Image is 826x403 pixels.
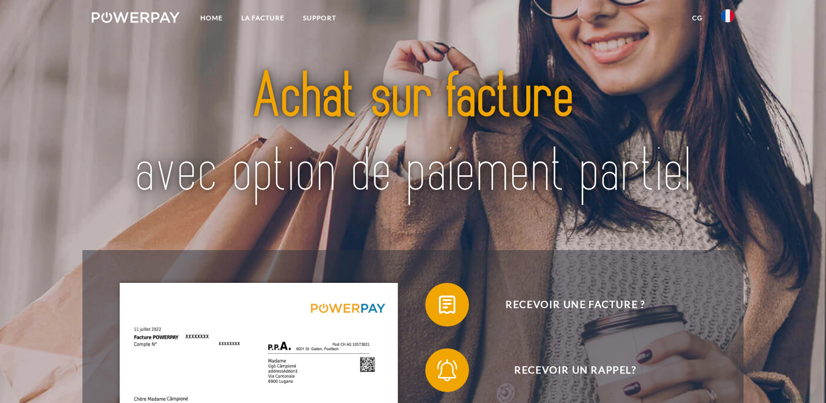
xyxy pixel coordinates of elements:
a: CG [683,8,712,28]
span: Recevoir une facture ? [442,283,709,327]
a: Home [191,8,232,28]
iframe: Bouton de lancement de la fenêtre de messagerie [782,359,817,394]
button: Recevoir une facture ? [425,283,709,327]
a: LA FACTURE [232,8,294,28]
img: logo-powerpay-white.svg [92,12,180,23]
button: Recevoir un rappel? [425,348,709,392]
img: qb_bell.svg [433,357,461,384]
img: fr [721,9,734,22]
img: qb_bill.svg [433,291,461,318]
img: title-powerpay_fr.svg [123,40,703,229]
a: Support [294,8,346,28]
span: Recevoir un rappel? [442,348,709,392]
